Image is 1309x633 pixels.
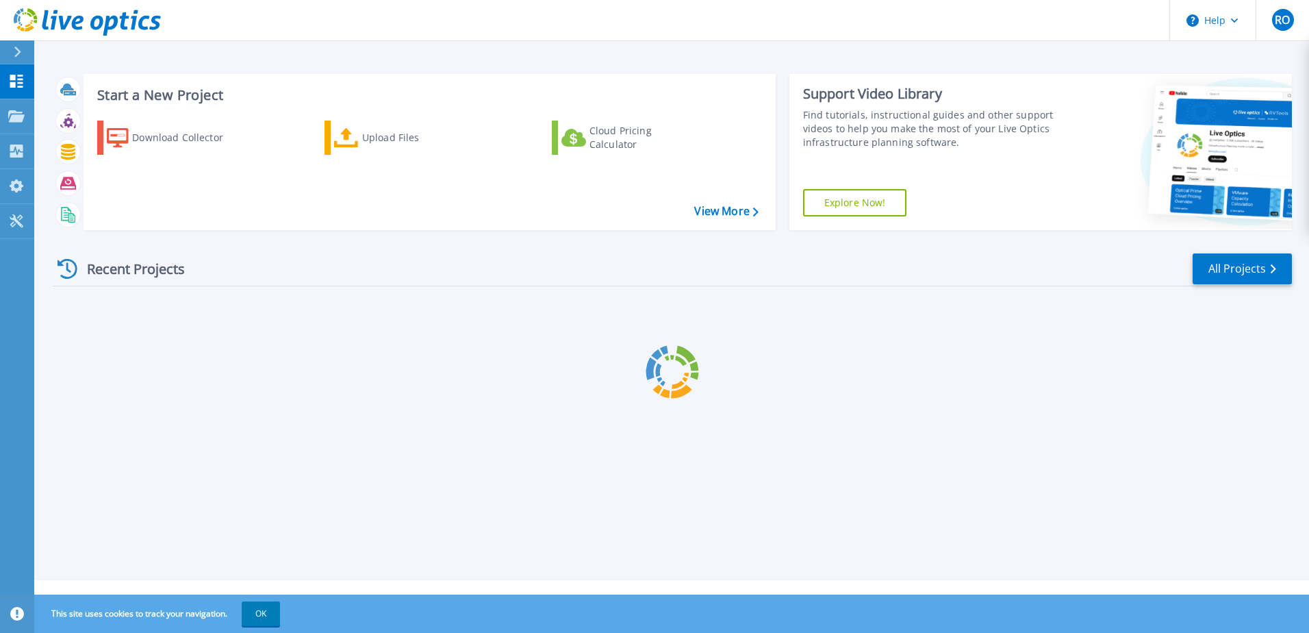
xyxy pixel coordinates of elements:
div: Find tutorials, instructional guides and other support videos to help you make the most of your L... [803,108,1059,149]
span: RO [1275,14,1290,25]
a: Cloud Pricing Calculator [552,121,704,155]
a: Explore Now! [803,189,907,216]
div: Upload Files [362,124,472,151]
span: This site uses cookies to track your navigation. [38,601,280,626]
a: All Projects [1193,253,1292,284]
h3: Start a New Project [97,88,758,103]
div: Download Collector [132,124,242,151]
div: Support Video Library [803,85,1059,103]
a: Download Collector [97,121,250,155]
div: Cloud Pricing Calculator [589,124,699,151]
a: View More [694,205,758,218]
a: Upload Files [325,121,477,155]
button: OK [242,601,280,626]
div: Recent Projects [53,252,203,286]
